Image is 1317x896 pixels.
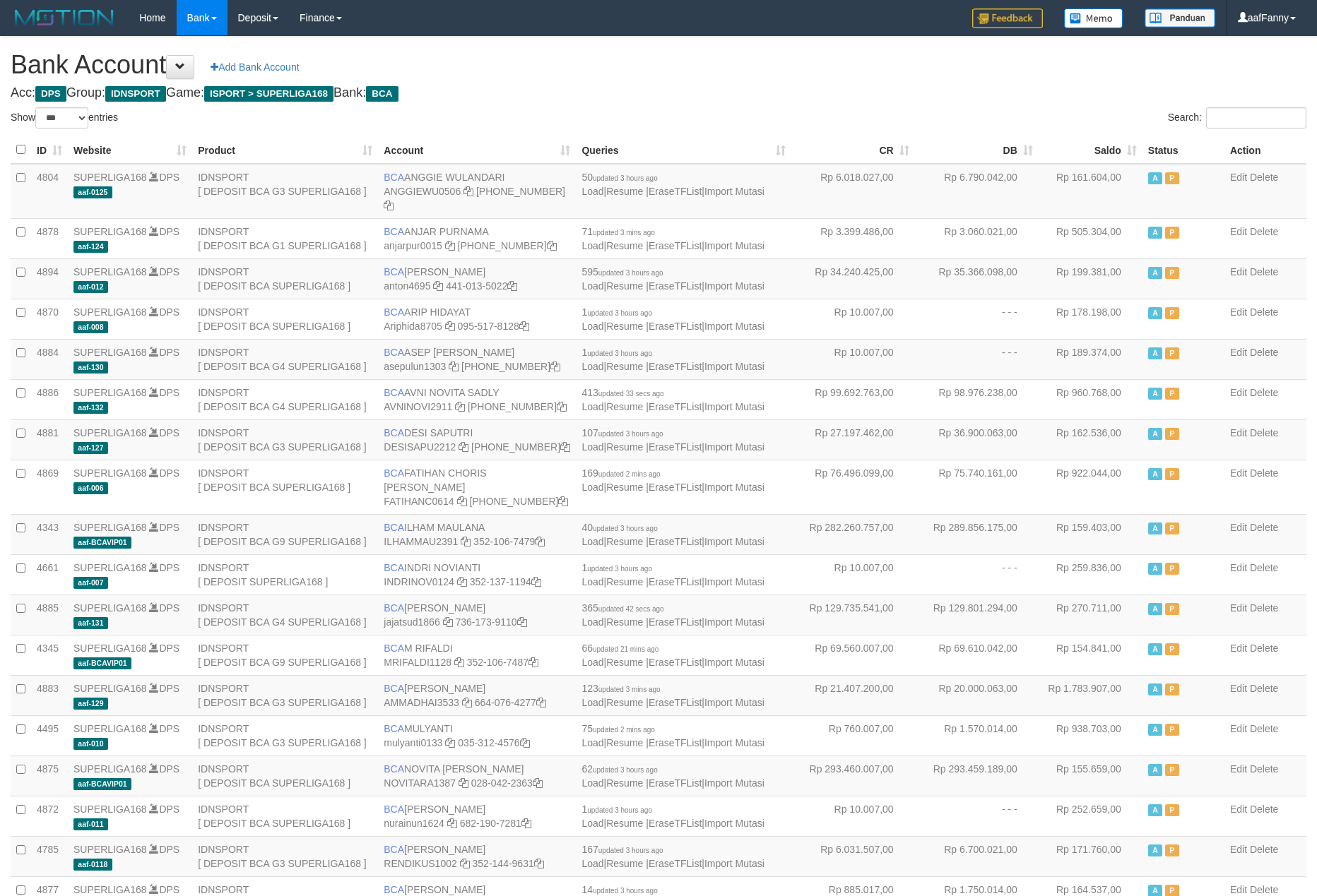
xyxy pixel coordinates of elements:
[606,401,643,412] a: Resume
[593,174,658,182] span: updated 3 hours ago
[378,419,576,460] td: DESI SAPUTRI [PHONE_NUMBER]
[536,697,546,708] a: Copy 6640764277 to clipboard
[649,777,702,789] a: EraseTFList
[1039,419,1142,460] td: Rp 162.536,00
[68,136,192,164] th: Website: activate to sort column ascending
[11,107,118,129] label: Show entries
[1250,347,1278,358] a: Delete
[1250,562,1278,573] a: Delete
[704,536,764,547] a: Import Mutasi
[462,697,472,708] a: Copy AMMADHAI3533 to clipboard
[384,657,451,668] a: MRIFALDI1128
[1230,306,1247,318] a: Edit
[704,858,764,869] a: Import Mutasi
[606,858,643,869] a: Resume
[649,401,702,412] a: EraseTFList
[460,858,470,869] a: Copy RENDIKUS1002 to clipboard
[384,321,442,332] a: Ariphida8705
[581,536,603,547] a: Load
[581,347,652,358] span: 1
[581,266,663,277] span: 595
[73,562,147,573] a: SUPERLIGA168
[606,186,643,197] a: Resume
[1039,218,1142,258] td: Rp 505.304,00
[507,280,517,292] a: Copy 4410135022 to clipboard
[1142,136,1224,164] th: Status
[433,280,443,292] a: Copy anton4695 to clipboard
[1230,804,1247,815] a: Edit
[384,576,454,587] a: INDRINOV0124
[1148,347,1162,359] span: Active
[384,401,452,412] a: AVNINOVI2911
[192,299,378,339] td: IDNSPORT [ DEPOSIT BCA SUPERLIGA168 ]
[1230,226,1247,237] a: Edit
[73,467,147,479] a: SUPERLIGA168
[649,280,702,292] a: EraseTFList
[378,299,576,339] td: ARIP HIDAYAT 095-517-8128
[649,657,702,668] a: EraseTFList
[649,186,702,197] a: EraseTFList
[1230,884,1247,895] a: Edit
[598,390,664,398] span: updated 33 secs ago
[384,737,442,748] a: mulyanti0133
[606,240,643,251] a: Resume
[454,657,464,668] a: Copy MRIFALDI1128 to clipboard
[606,777,643,789] a: Resume
[378,379,576,419] td: AVNI NOVITA SADLY [PHONE_NUMBER]
[68,164,192,219] td: DPS
[192,136,378,164] th: Product: activate to sort column ascending
[384,818,444,829] a: nurainun1624
[378,218,576,258] td: ANJAR PURNAMA [PHONE_NUMBER]
[1230,683,1247,694] a: Edit
[606,697,643,708] a: Resume
[1230,387,1247,398] a: Edit
[457,496,467,507] a: Copy FATIHANC0614 to clipboard
[1039,379,1142,419] td: Rp 960.768,00
[384,427,404,438] span: BCA
[704,616,764,628] a: Import Mutasi
[649,482,702,493] a: EraseTFList
[1206,107,1306,129] input: Search:
[560,441,570,453] a: Copy 4062280453 to clipboard
[384,347,404,358] span: BCA
[581,427,663,438] span: 107
[384,387,404,398] span: BCA
[915,136,1039,164] th: DB: activate to sort column ascending
[35,86,66,102] span: DPS
[581,306,652,318] span: 1
[915,339,1039,379] td: - - -
[587,350,652,357] span: updated 3 hours ago
[378,339,576,379] td: ASEP [PERSON_NAME] [PHONE_NUMBER]
[581,777,603,789] a: Load
[445,321,455,332] a: Copy Ariphida8705 to clipboard
[791,419,915,460] td: Rp 27.197.462,00
[704,401,764,412] a: Import Mutasi
[649,737,702,748] a: EraseTFList
[73,321,108,333] span: aaf-008
[1250,172,1278,183] a: Delete
[31,218,68,258] td: 4878
[73,763,147,775] a: SUPERLIGA168
[606,657,643,668] a: Resume
[1250,427,1278,438] a: Delete
[1168,107,1306,129] label: Search:
[581,172,764,197] span: | | |
[1250,723,1278,734] a: Delete
[73,402,108,414] span: aaf-132
[1230,467,1247,479] a: Edit
[11,86,1306,100] h4: Acc: Group: Game: Bank:
[384,200,394,211] a: Copy 4062213373 to clipboard
[105,86,166,102] span: IDNSPORT
[587,309,652,317] span: updated 3 hours ago
[581,226,764,251] span: | | |
[1039,258,1142,299] td: Rp 199.381,00
[915,419,1039,460] td: Rp 36.900.063,00
[649,576,702,587] a: EraseTFList
[384,777,456,789] a: NOVITARA1387
[73,844,147,855] a: SUPERLIGA168
[606,818,643,829] a: Resume
[68,218,192,258] td: DPS
[68,379,192,419] td: DPS
[791,136,915,164] th: CR: activate to sort column ascending
[1224,136,1306,164] th: Action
